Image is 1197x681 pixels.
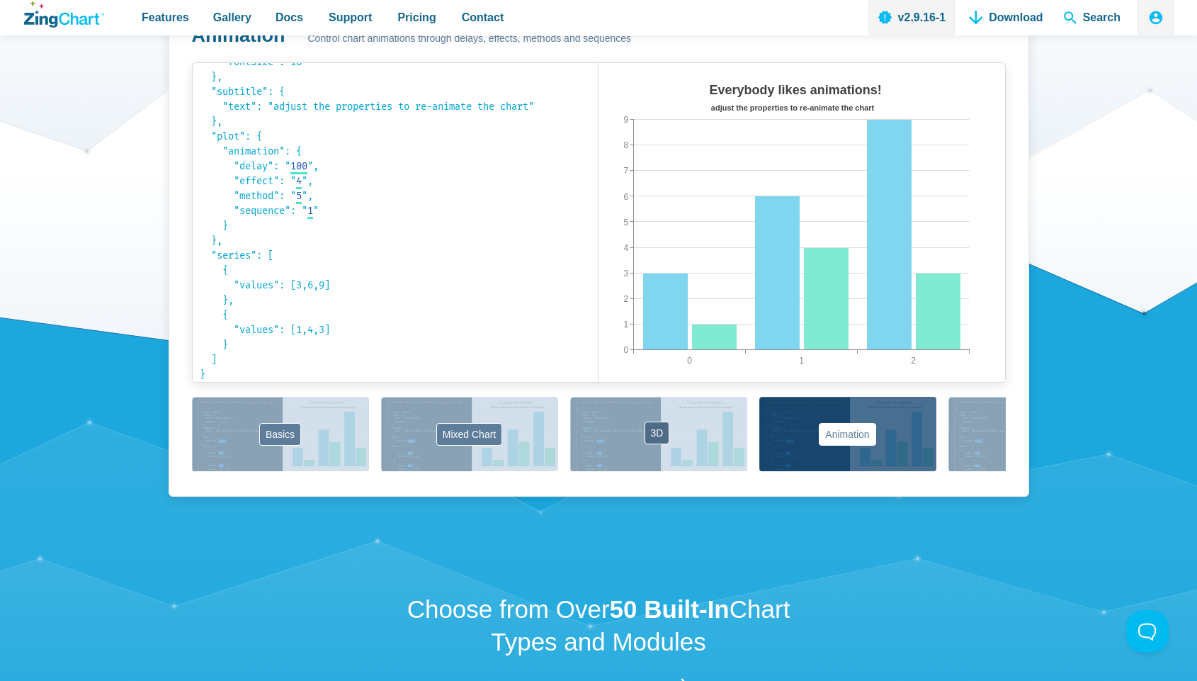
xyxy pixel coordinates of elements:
iframe: Toggle Customer Support [1126,610,1169,653]
span: 100 [290,160,307,172]
button: Mixed Chart [381,397,558,471]
span: 5 [296,190,302,202]
span: Docs [276,8,303,27]
span: Features [142,8,189,27]
button: Labels [948,397,1125,471]
button: 3D [570,397,747,471]
a: ZingChart Logo. Click to return to the homepage [24,1,104,28]
button: Animation [759,397,936,471]
button: Basics [192,397,369,471]
span: Contact [462,8,504,27]
span: Control chart animations through delays, effects, methods and sequences [308,30,632,47]
h3: Animation [192,23,285,48]
strong: 50 Built-In [610,595,730,623]
span: Gallery [213,8,251,27]
span: 1 [307,205,313,217]
span: Pricing [397,8,436,27]
span: 4 [296,175,302,187]
h2: Choose from Over Chart Types and Modules [392,593,806,658]
span: Support [329,8,372,27]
